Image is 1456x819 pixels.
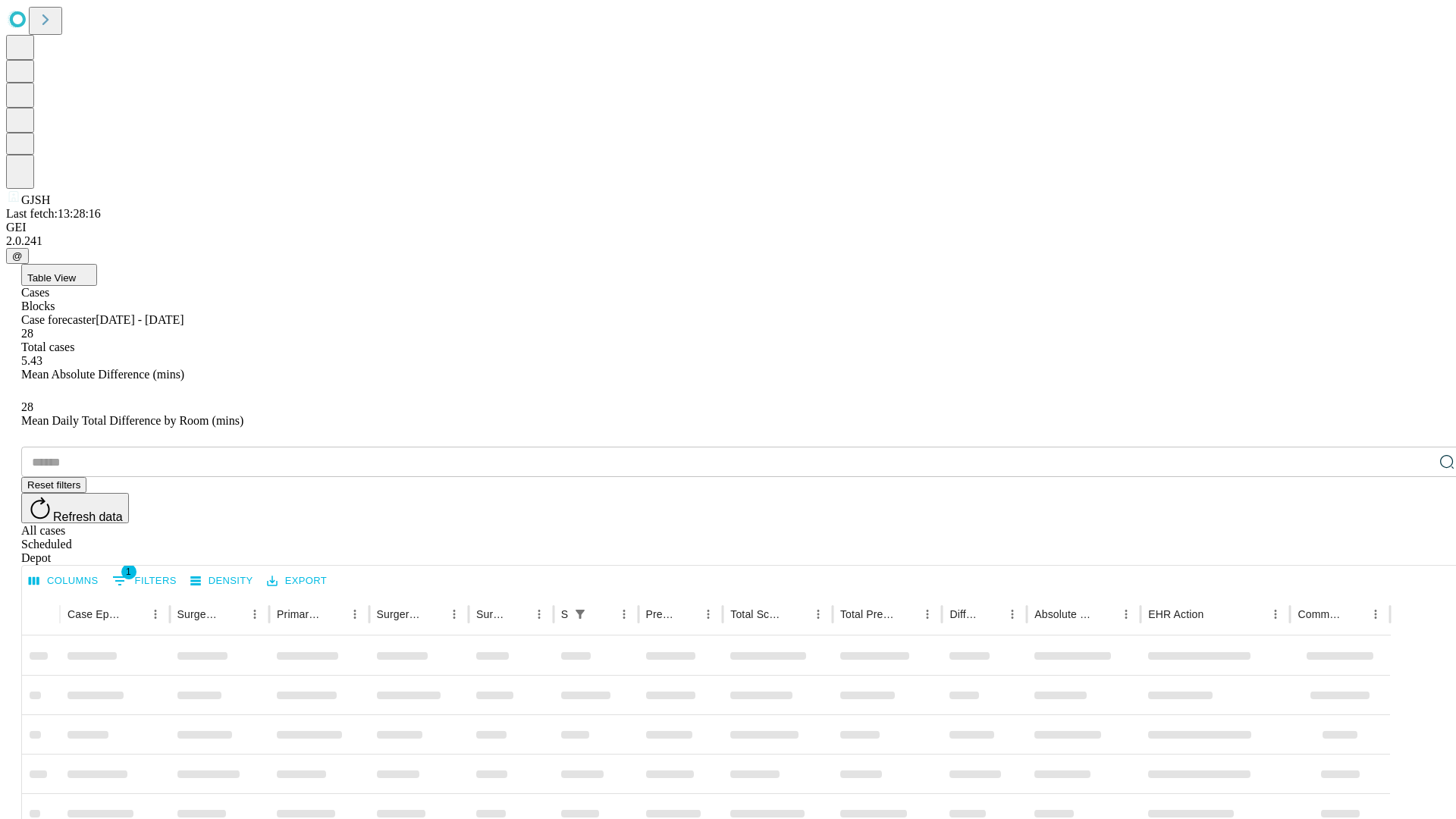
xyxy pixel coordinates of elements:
button: Menu [1365,604,1386,625]
button: Sort [1094,604,1116,625]
button: Refresh data [21,493,129,523]
button: Menu [698,604,719,625]
div: 1 active filter [570,604,591,625]
button: Select columns [25,570,102,593]
div: Surgery Date [476,608,506,620]
button: Sort [592,604,613,625]
button: Sort [124,604,145,625]
button: Menu [1116,604,1137,625]
button: Sort [223,604,244,625]
span: Mean Daily Total Difference by Room (mins) [21,414,243,427]
div: GEI [6,221,1450,234]
span: 28 [21,400,33,413]
div: Surgery Name [377,608,421,620]
button: Export [263,570,331,593]
span: Last fetch: 13:28:16 [6,207,101,220]
button: Menu [145,604,166,625]
span: GJSH [21,193,50,206]
button: Sort [896,604,917,625]
span: Table View [27,272,76,284]
button: Table View [21,264,97,286]
button: Sort [1205,604,1226,625]
div: Case Epic Id [67,608,122,620]
div: EHR Action [1148,608,1203,620]
button: Sort [422,604,444,625]
button: Menu [244,604,265,625]
button: Menu [344,604,366,625]
button: Sort [507,604,529,625]
span: 5.43 [21,354,42,367]
span: 28 [21,327,33,340]
button: Sort [323,604,344,625]
span: @ [12,250,23,262]
button: Menu [444,604,465,625]
div: Scheduled In Room Duration [561,608,568,620]
span: Refresh data [53,510,123,523]
span: Reset filters [27,479,80,491]
button: Sort [676,604,698,625]
div: Total Scheduled Duration [730,608,785,620]
div: Primary Service [277,608,321,620]
button: Menu [808,604,829,625]
div: Surgeon Name [177,608,221,620]
button: Menu [1265,604,1286,625]
button: Density [187,570,257,593]
div: Total Predicted Duration [840,608,895,620]
div: Predicted In Room Duration [646,608,676,620]
button: Sort [1344,604,1365,625]
div: 2.0.241 [6,234,1450,248]
div: Absolute Difference [1034,608,1093,620]
div: Difference [949,608,979,620]
button: Show filters [570,604,591,625]
button: Menu [1002,604,1023,625]
button: Reset filters [21,477,86,493]
span: 1 [121,564,136,579]
span: Total cases [21,340,74,353]
span: Case forecaster [21,313,96,326]
span: [DATE] - [DATE] [96,313,184,326]
button: Sort [981,604,1002,625]
button: Menu [529,604,550,625]
button: @ [6,248,29,264]
button: Menu [917,604,938,625]
button: Sort [786,604,808,625]
button: Show filters [108,569,180,593]
button: Menu [613,604,635,625]
span: Mean Absolute Difference (mins) [21,368,184,381]
div: Comments [1298,608,1341,620]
